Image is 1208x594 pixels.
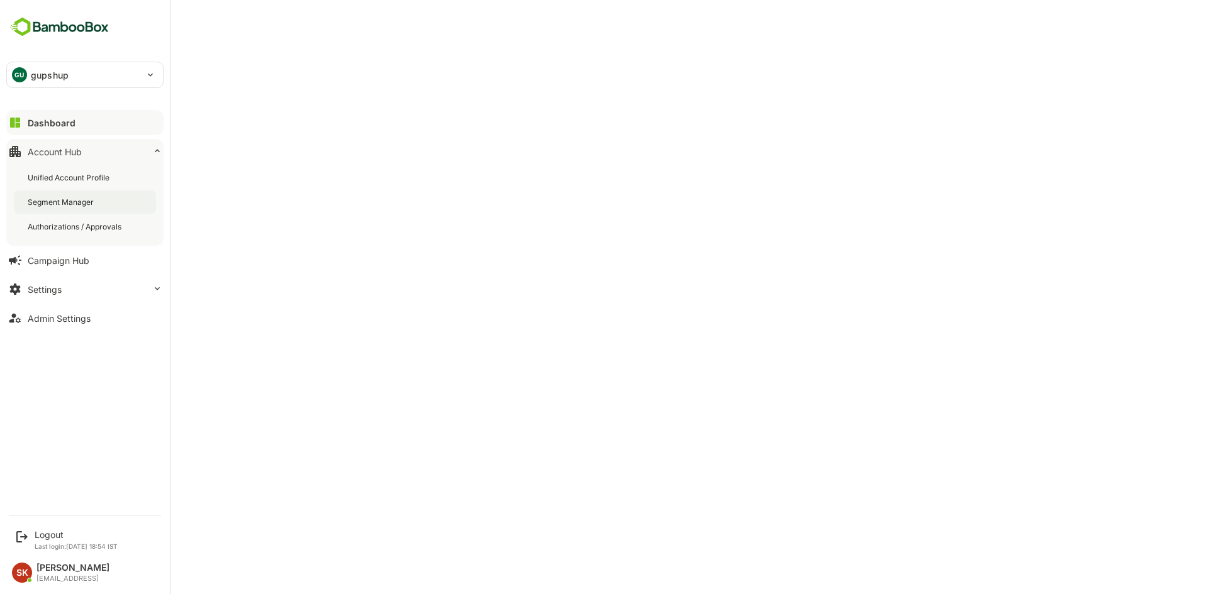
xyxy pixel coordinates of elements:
button: Dashboard [6,110,164,135]
div: Segment Manager [28,197,96,207]
div: Account Hub [28,146,82,157]
div: GUgupshup [7,62,163,87]
div: Campaign Hub [28,255,89,266]
button: Campaign Hub [6,248,164,273]
div: Authorizations / Approvals [28,221,124,232]
div: SK [12,563,32,583]
div: Logout [35,529,118,540]
img: BambooboxFullLogoMark.5f36c76dfaba33ec1ec1367b70bb1252.svg [6,15,113,39]
div: Settings [28,284,62,295]
div: [PERSON_NAME] [36,563,109,573]
button: Settings [6,277,164,302]
div: [EMAIL_ADDRESS] [36,575,109,583]
button: Account Hub [6,139,164,164]
div: Dashboard [28,118,75,128]
p: Last login: [DATE] 18:54 IST [35,542,118,550]
p: gupshup [31,69,69,82]
div: GU [12,67,27,82]
div: Admin Settings [28,313,91,324]
button: Admin Settings [6,305,164,331]
div: Unified Account Profile [28,172,112,183]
